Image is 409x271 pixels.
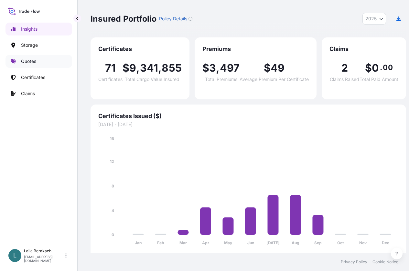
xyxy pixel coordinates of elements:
[179,240,187,245] tspan: Mar
[123,63,129,73] span: $
[24,255,64,263] p: [EMAIL_ADDRESS][DOMAIN_NAME]
[365,63,372,73] span: $
[98,45,182,53] span: Certificates
[24,248,64,254] p: Laila Berakach
[383,65,393,70] span: 00
[362,13,386,25] button: Year Selector
[209,63,216,73] span: 3
[110,159,114,164] tspan: 12
[21,26,38,32] p: Insights
[266,240,280,245] tspan: [DATE]
[159,15,187,22] p: Policy Details
[140,63,158,73] span: 341
[135,240,142,245] tspan: Jan
[125,77,179,82] span: Total Cargo Value Insured
[98,112,398,120] span: Certificates Issued ($)
[157,240,164,245] tspan: Feb
[380,65,382,70] span: .
[98,77,123,82] span: Certificates
[21,90,35,97] p: Claims
[360,77,398,82] span: Total Paid Amount
[202,45,309,53] span: Premiums
[13,252,16,259] span: L
[365,15,377,22] span: 2025
[205,77,237,82] span: Total Premiums
[158,63,162,73] span: ,
[91,14,156,24] p: Insured Portfolio
[337,240,344,245] tspan: Oct
[220,63,240,73] span: 497
[202,63,209,73] span: $
[382,240,389,245] tspan: Dec
[188,17,192,21] div: Loading
[372,259,398,265] a: Cookie Notice
[264,63,271,73] span: $
[5,55,72,68] a: Quotes
[240,77,309,82] span: Average Premium Per Certificate
[341,63,348,73] span: 2
[330,77,359,82] span: Claims Raised
[216,63,220,73] span: ,
[112,184,114,188] tspan: 8
[202,240,209,245] tspan: Apr
[292,240,299,245] tspan: Aug
[247,240,254,245] tspan: Jun
[21,58,36,65] p: Quotes
[112,208,114,213] tspan: 4
[136,63,140,73] span: ,
[314,240,322,245] tspan: Sep
[21,74,45,81] p: Certificates
[98,121,398,128] span: [DATE] - [DATE]
[271,63,285,73] span: 49
[341,259,367,265] a: Privacy Policy
[110,136,114,141] tspan: 16
[5,23,72,35] a: Insights
[162,63,182,73] span: 855
[21,42,38,48] p: Storage
[5,39,72,52] a: Storage
[372,63,379,73] span: 0
[329,45,398,53] span: Claims
[5,71,72,84] a: Certificates
[105,63,116,73] span: 71
[359,240,367,245] tspan: Nov
[224,240,232,245] tspan: May
[188,14,192,24] button: Loading
[129,63,136,73] span: 9
[5,87,72,100] a: Claims
[112,232,114,237] tspan: 0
